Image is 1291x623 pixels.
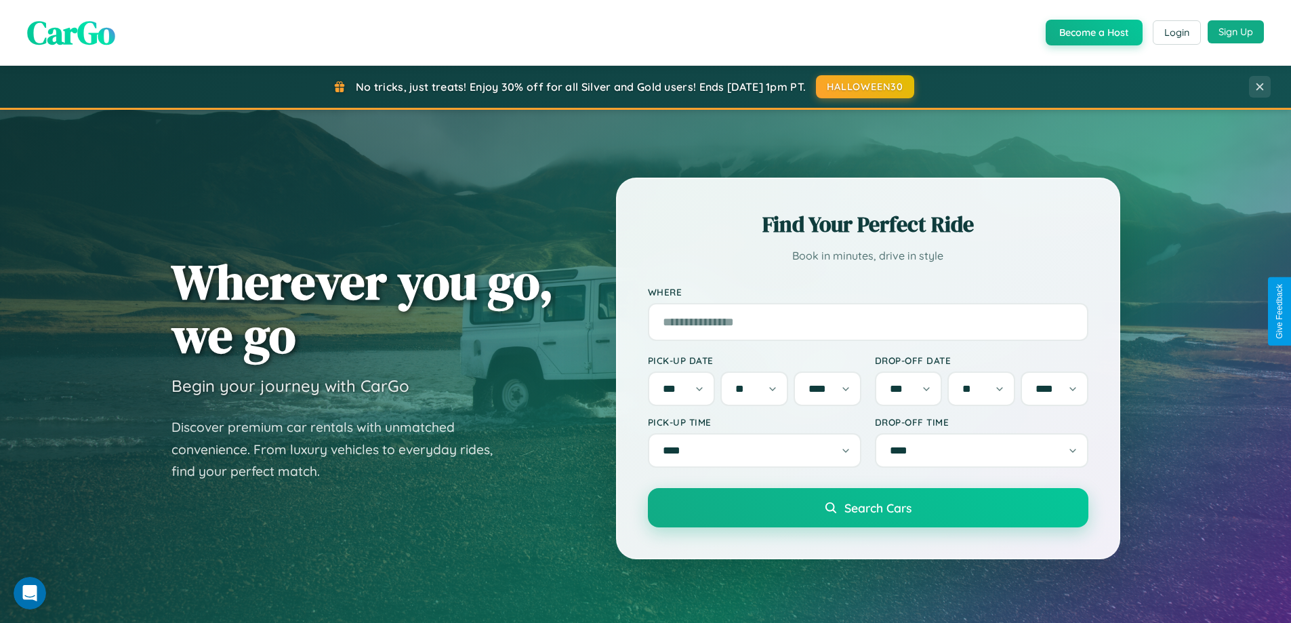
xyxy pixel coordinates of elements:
div: Give Feedback [1275,284,1284,339]
label: Where [648,286,1088,298]
label: Pick-up Time [648,416,861,428]
span: CarGo [27,10,115,55]
button: Login [1153,20,1201,45]
iframe: Intercom live chat [14,577,46,609]
button: Search Cars [648,488,1088,527]
span: No tricks, just treats! Enjoy 30% off for all Silver and Gold users! Ends [DATE] 1pm PT. [356,80,806,94]
label: Drop-off Time [875,416,1088,428]
button: Sign Up [1208,20,1264,43]
button: HALLOWEEN30 [816,75,914,98]
label: Pick-up Date [648,355,861,366]
h2: Find Your Perfect Ride [648,209,1088,239]
h3: Begin your journey with CarGo [171,376,409,396]
h1: Wherever you go, we go [171,255,554,362]
span: Search Cars [844,500,911,515]
p: Book in minutes, drive in style [648,246,1088,266]
p: Discover premium car rentals with unmatched convenience. From luxury vehicles to everyday rides, ... [171,416,510,483]
label: Drop-off Date [875,355,1088,366]
button: Become a Host [1046,20,1143,45]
